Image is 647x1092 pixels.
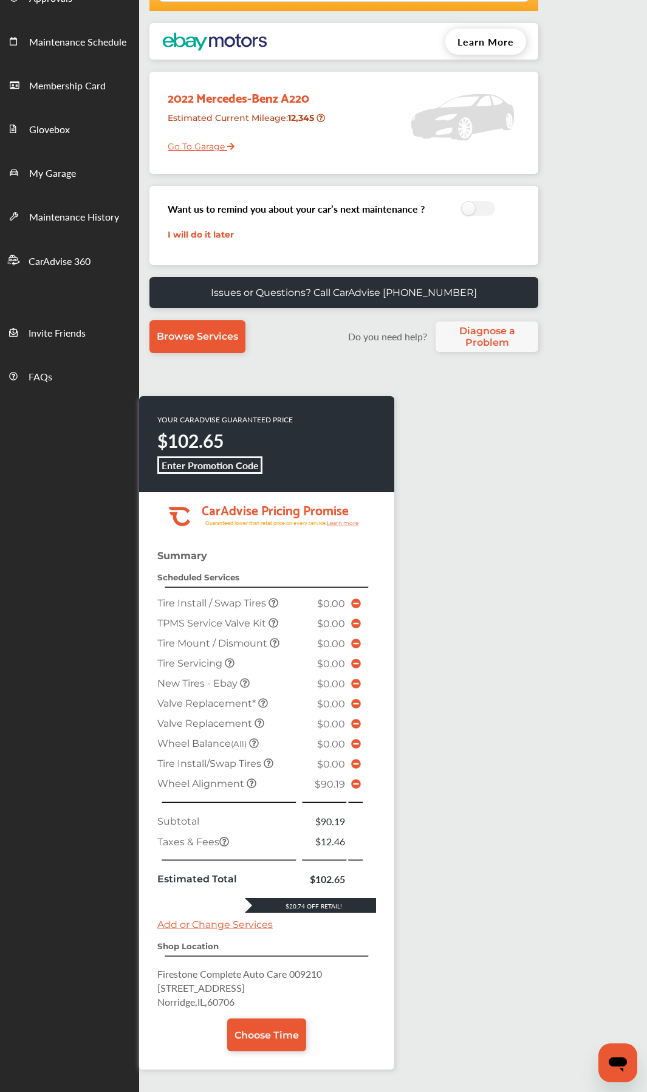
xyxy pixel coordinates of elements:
[29,210,119,225] span: Maintenance History
[1,19,139,63] a: Maintenance Schedule
[231,739,247,749] small: (All)
[29,254,91,270] span: CarAdvise 360
[29,369,52,385] span: FAQs
[457,35,514,49] span: Learn More
[202,498,349,520] tspan: CarAdvise Pricing Promise
[301,831,348,851] td: $12.46
[301,811,348,831] td: $90.19
[315,778,345,790] span: $90.19
[157,637,270,649] span: Tire Mount / Dismount
[154,811,301,831] td: Subtotal
[159,108,337,139] div: Estimated Current Mileage :
[317,678,345,690] span: $0.00
[159,78,337,108] div: 2022 Mercedes-Benz A220
[149,277,538,308] a: Issues or Questions? Call CarAdvise [PHONE_NUMBER]
[317,618,345,630] span: $0.00
[317,638,345,650] span: $0.00
[301,869,348,889] td: $102.65
[411,78,514,157] img: placeholder_car.5a1ece94.svg
[168,229,234,240] a: I will do it later
[157,678,240,689] span: New Tires - Ebay
[1,106,139,150] a: Glovebox
[288,112,317,123] strong: 12,345
[157,597,269,609] span: Tire Install / Swap Tires
[154,869,301,889] td: Estimated Total
[29,326,86,342] span: Invite Friends
[1,194,139,238] a: Maintenance History
[227,1018,306,1051] a: Choose Time
[157,995,234,1009] span: Norridge , IL , 60706
[157,981,245,995] span: [STREET_ADDRESS]
[436,321,538,352] a: Diagnose a Problem
[205,519,327,527] tspan: Guaranteed lower than retail price on every service.
[157,550,207,561] strong: Summary
[149,320,245,353] a: Browse Services
[327,520,359,526] tspan: Learn more
[211,287,477,298] p: Issues or Questions? Call CarAdvise [PHONE_NUMBER]
[317,758,345,770] span: $0.00
[1,150,139,194] a: My Garage
[159,132,234,155] a: Go To Garage
[29,166,76,182] span: My Garage
[157,331,238,342] span: Browse Services
[157,617,269,629] span: TPMS Service Valve Kit
[29,35,126,50] span: Maintenance Schedule
[317,718,345,730] span: $0.00
[157,428,224,453] strong: $102.65
[157,698,258,709] span: Valve Replacement*
[317,698,345,710] span: $0.00
[317,738,345,750] span: $0.00
[1,63,139,106] a: Membership Card
[157,572,239,582] strong: Scheduled Services
[157,718,255,729] span: Valve Replacement
[245,902,376,910] div: $20.74 Off Retail!
[157,967,322,981] span: Firestone Complete Auto Care 009210
[157,919,273,930] a: Add or Change Services
[162,458,259,472] b: Enter Promotion Code
[157,414,293,425] p: YOUR CARADVISE GUARANTEED PRICE
[157,836,229,848] span: Taxes & Fees
[442,325,532,348] span: Diagnose a Problem
[29,78,106,94] span: Membership Card
[317,658,345,670] span: $0.00
[157,941,219,951] strong: Shop Location
[157,738,249,749] span: Wheel Balance
[342,329,433,343] label: Do you need help?
[168,202,425,216] h3: Want us to remind you about your car’s next maintenance ?
[157,778,247,789] span: Wheel Alignment
[157,658,225,669] span: Tire Servicing
[157,758,264,769] span: Tire Install/Swap Tires
[29,122,70,138] span: Glovebox
[234,1029,299,1041] span: Choose Time
[598,1043,637,1082] iframe: Button to launch messaging window
[317,598,345,610] span: $0.00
